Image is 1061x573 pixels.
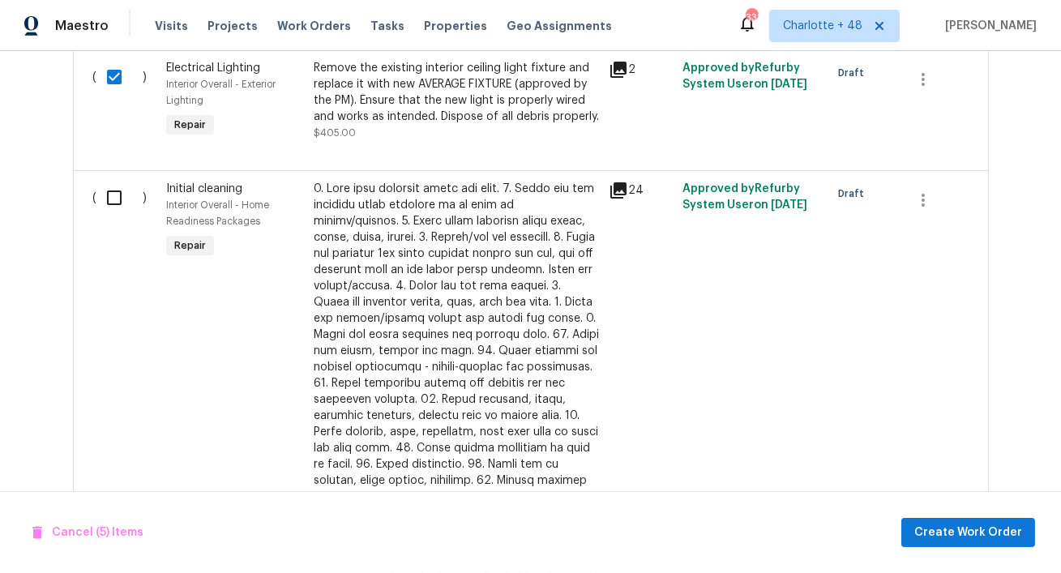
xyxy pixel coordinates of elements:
[26,518,150,548] button: Cancel (5) Items
[771,199,807,211] span: [DATE]
[88,55,162,146] div: ( )
[314,128,356,138] span: $405.00
[838,186,871,202] span: Draft
[207,18,258,34] span: Projects
[168,117,212,133] span: Repair
[168,237,212,254] span: Repair
[166,183,242,195] span: Initial cleaning
[507,18,612,34] span: Geo Assignments
[166,200,269,226] span: Interior Overall - Home Readiness Packages
[901,518,1035,548] button: Create Work Order
[783,18,862,34] span: Charlotte + 48
[424,18,487,34] span: Properties
[609,60,673,79] div: 2
[166,62,260,74] span: Electrical Lighting
[166,79,276,105] span: Interior Overall - Exterior Lighting
[32,523,143,543] span: Cancel (5) Items
[370,20,404,32] span: Tasks
[277,18,351,34] span: Work Orders
[55,18,109,34] span: Maestro
[746,10,757,26] div: 333
[939,18,1037,34] span: [PERSON_NAME]
[609,181,673,200] div: 24
[771,79,807,90] span: [DATE]
[682,62,807,90] span: Approved by Refurby System User on
[314,60,599,125] div: Remove the existing interior ceiling light fixture and replace it with new AVERAGE FIXTURE (appro...
[914,523,1022,543] span: Create Work Order
[682,183,807,211] span: Approved by Refurby System User on
[838,65,871,81] span: Draft
[155,18,188,34] span: Visits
